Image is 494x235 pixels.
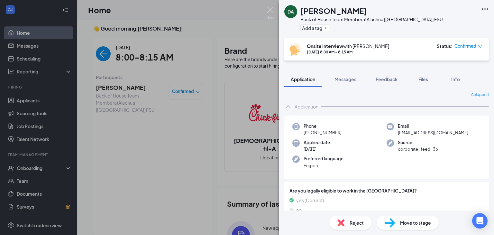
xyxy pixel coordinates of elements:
button: PlusAdd a tag [300,24,329,31]
span: Preferred language [304,155,343,162]
span: [PHONE_NUMBER] [304,129,342,136]
span: Source [398,139,438,146]
svg: ChevronUp [284,103,292,110]
svg: Ellipses [481,5,489,13]
span: Email [398,123,468,129]
span: Reject [350,219,364,226]
svg: Plus [324,26,327,30]
div: DA [288,8,294,15]
span: no [296,206,302,213]
span: Messages [334,76,356,82]
span: down [478,44,482,49]
h1: [PERSON_NAME] [300,5,367,16]
div: Status : [437,43,453,49]
span: Collapse all [471,92,489,98]
div: with [PERSON_NAME] [307,43,389,49]
span: Application [291,76,315,82]
div: [DATE] 8:00 AM - 8:15 AM [307,49,389,55]
span: Applied date [304,139,330,146]
div: Application [295,103,318,110]
span: yes (Correct) [296,197,324,204]
b: Onsite Interview [307,43,343,49]
span: Move to stage [400,219,431,226]
div: Open Intercom Messenger [472,213,488,229]
span: Are you legally eligible to work in the [GEOGRAPHIC_DATA]? [289,187,484,194]
span: Confirmed [454,43,476,49]
span: Feedback [376,76,398,82]
div: Back of House Team Member at Alachua [[GEOGRAPHIC_DATA]] FSU [300,16,443,23]
span: Phone [304,123,342,129]
span: Info [451,76,460,82]
span: English [304,162,343,169]
span: [EMAIL_ADDRESS][DOMAIN_NAME] [398,129,468,136]
span: corporate_feed_36 [398,146,438,152]
span: Files [418,76,428,82]
span: [DATE] [304,146,330,152]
